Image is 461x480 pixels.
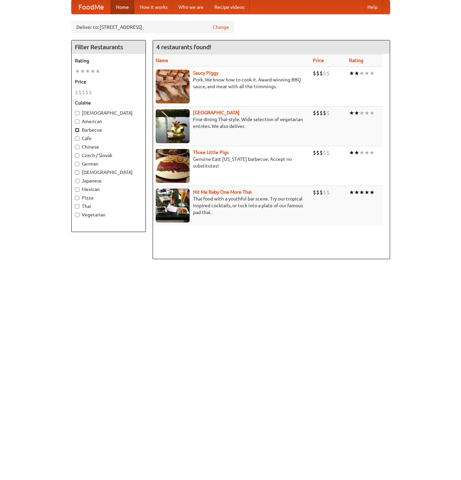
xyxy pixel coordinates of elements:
[75,135,142,142] label: Cafe
[75,119,79,124] input: American
[90,68,95,75] li: ★
[156,70,190,103] img: saucy.jpg
[156,76,308,90] p: Pork. We know how to cook it. Award-winning BBQ sauce, and meat with all the trimmings.
[85,89,89,96] li: $
[349,58,363,63] a: Rating
[313,109,316,117] li: $
[193,70,218,76] a: Saucy Piggy
[156,189,190,223] img: babythai.jpg
[75,152,142,159] label: Czech / Slovak
[75,211,142,218] label: Vegetarian
[173,0,209,14] a: Who we are
[71,21,234,33] div: Deliver to: [STREET_ADDRESS]
[156,58,168,63] a: Name
[354,189,359,196] li: ★
[75,89,78,96] li: $
[75,196,79,200] input: Pizza
[316,109,320,117] li: $
[75,128,79,132] input: Barbecue
[156,116,308,130] p: Fine dining Thai-style. Wide selection of vegetarian entrées. We also deliver.
[75,143,142,150] label: Chinese
[75,145,79,149] input: Chinese
[95,68,100,75] li: ★
[326,109,330,117] li: $
[193,110,239,115] a: [GEOGRAPHIC_DATA]
[320,109,323,117] li: $
[75,186,142,193] label: Mexican
[349,189,354,196] li: ★
[89,89,92,96] li: $
[209,0,250,14] a: Recipe videos
[369,149,374,156] li: ★
[134,0,173,14] a: How it works
[359,109,364,117] li: ★
[326,70,330,77] li: $
[193,189,252,195] b: Hit Me Baby One More Thai
[313,149,316,156] li: $
[75,162,79,166] input: German
[369,189,374,196] li: ★
[75,127,142,133] label: Barbecue
[75,203,142,210] label: Thai
[313,58,324,63] a: Price
[362,0,383,14] a: Help
[75,68,80,75] li: ★
[75,179,79,183] input: Japanese
[369,70,374,77] li: ★
[323,109,326,117] li: $
[75,153,79,158] input: Czech / Slovak
[359,189,364,196] li: ★
[75,78,142,85] h5: Price
[111,0,134,14] a: Home
[193,150,229,155] a: Three Little Pigs
[80,68,85,75] li: ★
[75,204,79,209] input: Thai
[75,170,79,175] input: [DEMOGRAPHIC_DATA]
[75,110,142,116] label: [DEMOGRAPHIC_DATA]
[85,68,90,75] li: ★
[359,149,364,156] li: ★
[359,70,364,77] li: ★
[75,169,142,176] label: [DEMOGRAPHIC_DATA]
[323,149,326,156] li: $
[75,177,142,184] label: Japanese
[75,194,142,201] label: Pizza
[354,109,359,117] li: ★
[364,70,369,77] li: ★
[156,109,190,143] img: satay.jpg
[316,189,320,196] li: $
[75,160,142,167] label: German
[369,109,374,117] li: ★
[364,109,369,117] li: ★
[326,189,330,196] li: $
[354,149,359,156] li: ★
[364,149,369,156] li: ★
[75,118,142,125] label: American
[156,44,211,50] ng-pluralize: 4 restaurants found!
[313,189,316,196] li: $
[349,109,354,117] li: ★
[72,0,111,14] a: FoodMe
[75,136,79,141] input: Cafe
[156,195,308,216] p: Thai food with a youthful bar scene. Try our tropical inspired cocktails, or tuck into a plate of...
[75,187,79,192] input: Mexican
[313,70,316,77] li: $
[316,149,320,156] li: $
[75,111,79,115] input: [DEMOGRAPHIC_DATA]
[78,89,82,96] li: $
[364,189,369,196] li: ★
[320,189,323,196] li: $
[354,70,359,77] li: ★
[349,70,354,77] li: ★
[320,149,323,156] li: $
[82,89,85,96] li: $
[156,149,190,183] img: littlepigs.jpg
[323,189,326,196] li: $
[75,57,142,64] h5: Rating
[349,149,354,156] li: ★
[323,70,326,77] li: $
[75,99,142,106] h5: Cuisine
